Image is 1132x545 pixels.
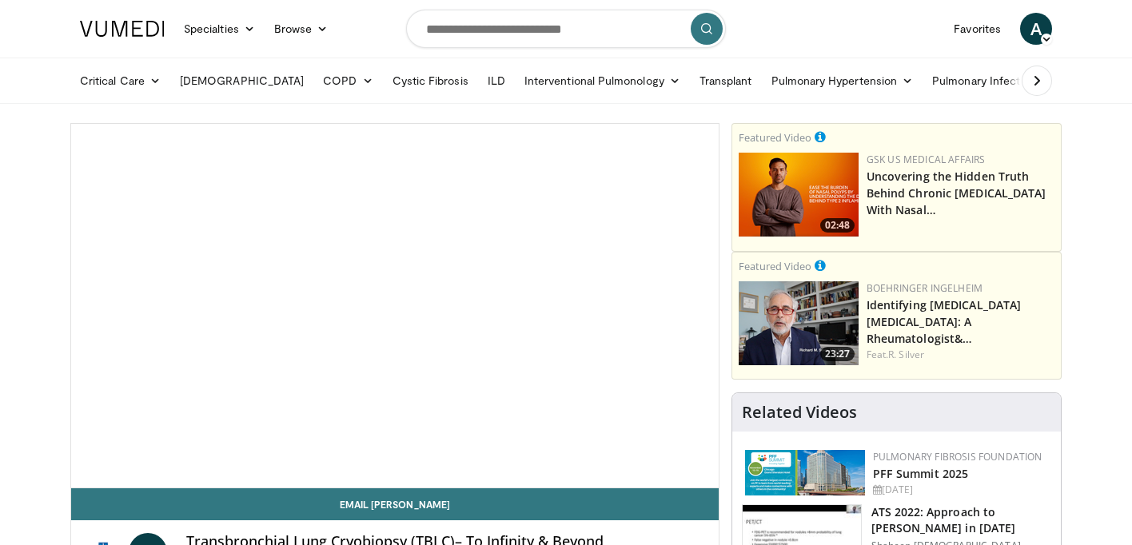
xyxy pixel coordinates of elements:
div: [DATE] [873,483,1048,497]
img: dcc7dc38-d620-4042-88f3-56bf6082e623.png.150x105_q85_crop-smart_upscale.png [739,281,859,365]
input: Search topics, interventions [406,10,726,48]
a: Pulmonary Fibrosis Foundation [873,450,1042,463]
small: Featured Video [739,259,811,273]
div: Feat. [867,348,1054,362]
a: 23:27 [739,281,859,365]
a: Email [PERSON_NAME] [71,488,719,520]
img: 84d5d865-2f25-481a-859d-520685329e32.png.150x105_q85_autocrop_double_scale_upscale_version-0.2.png [745,450,865,495]
a: Favorites [944,13,1010,45]
a: ILD [478,65,515,97]
a: Uncovering the Hidden Truth Behind Chronic [MEDICAL_DATA] With Nasal… [867,169,1046,217]
a: Specialties [174,13,265,45]
a: Browse [265,13,338,45]
a: Identifying [MEDICAL_DATA] [MEDICAL_DATA]: A Rheumatologist&… [867,297,1022,346]
a: R. Silver [888,348,924,361]
small: Featured Video [739,130,811,145]
a: 02:48 [739,153,859,237]
span: 23:27 [820,347,855,361]
a: A [1020,13,1052,45]
a: Pulmonary Infection [923,65,1061,97]
span: 02:48 [820,218,855,233]
a: Pulmonary Hypertension [762,65,923,97]
img: d04c7a51-d4f2-46f9-936f-c139d13e7fbe.png.150x105_q85_crop-smart_upscale.png [739,153,859,237]
a: COPD [313,65,382,97]
h3: ATS 2022: Approach to [PERSON_NAME] in [DATE] [871,504,1051,536]
a: PFF Summit 2025 [873,466,969,481]
a: Critical Care [70,65,170,97]
a: Cystic Fibrosis [383,65,478,97]
a: Boehringer Ingelheim [867,281,983,295]
img: VuMedi Logo [80,21,165,37]
h4: Related Videos [742,403,857,422]
a: Interventional Pulmonology [515,65,690,97]
a: [DEMOGRAPHIC_DATA] [170,65,313,97]
a: GSK US Medical Affairs [867,153,986,166]
video-js: Video Player [71,124,719,488]
a: Transplant [690,65,762,97]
